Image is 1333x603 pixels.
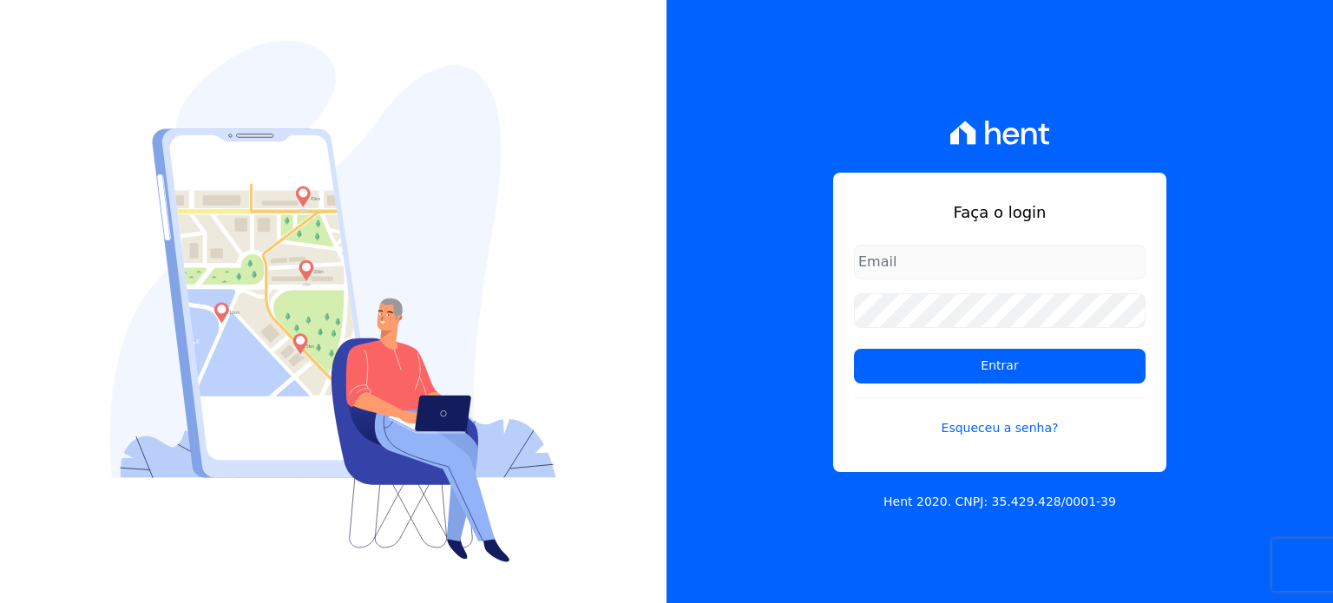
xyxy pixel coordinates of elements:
[854,397,1146,437] a: Esqueceu a senha?
[883,493,1116,511] p: Hent 2020. CNPJ: 35.429.428/0001-39
[854,349,1146,383] input: Entrar
[110,41,556,562] img: Login
[854,245,1146,279] input: Email
[854,200,1146,224] h1: Faça o login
